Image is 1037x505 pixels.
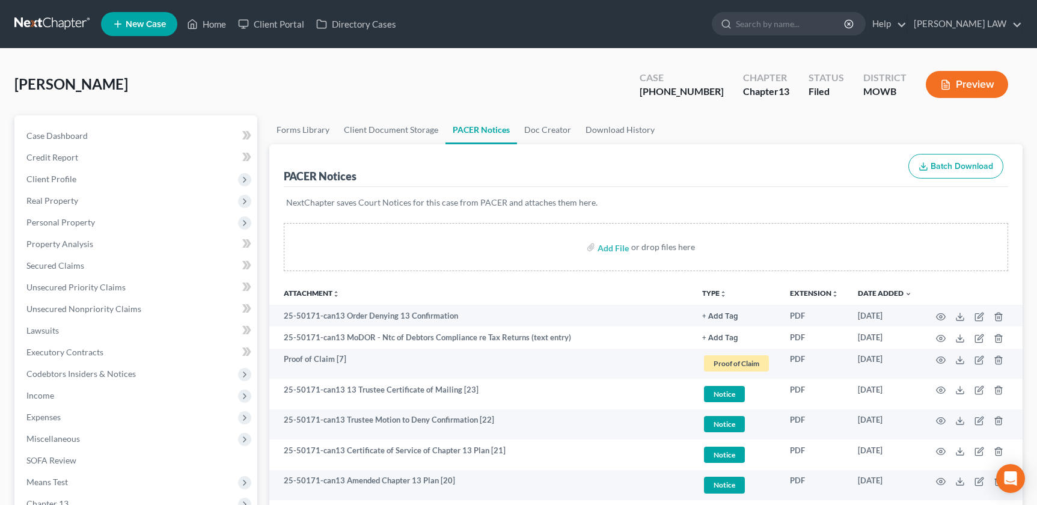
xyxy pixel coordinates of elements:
a: Case Dashboard [17,125,257,147]
span: SOFA Review [26,455,76,465]
a: Notice [702,414,771,434]
span: Real Property [26,195,78,206]
span: New Case [126,20,166,29]
td: 25-50171-can13 Amended Chapter 13 Plan [20] [269,470,693,501]
div: Status [809,71,844,85]
span: Unsecured Nonpriority Claims [26,304,141,314]
div: [PHONE_NUMBER] [640,85,724,99]
span: Personal Property [26,217,95,227]
td: Proof of Claim [7] [269,349,693,379]
td: 25-50171-can13 Certificate of Service of Chapter 13 Plan [21] [269,439,693,470]
a: + Add Tag [702,310,771,322]
span: Case Dashboard [26,130,88,141]
a: Notice [702,445,771,465]
span: Client Profile [26,174,76,184]
td: 25-50171-can13 13 Trustee Certificate of Mailing [23] [269,379,693,409]
span: Credit Report [26,152,78,162]
td: [DATE] [848,349,922,379]
a: Credit Report [17,147,257,168]
td: PDF [780,379,848,409]
td: 25-50171-can13 Trustee Motion to Deny Confirmation [22] [269,409,693,440]
td: [DATE] [848,305,922,326]
a: Attachmentunfold_more [284,289,340,298]
a: Lawsuits [17,320,257,341]
div: PACER Notices [284,169,356,183]
td: 25-50171-can13 MoDOR - Ntc of Debtors Compliance re Tax Returns (text entry) [269,326,693,348]
span: Property Analysis [26,239,93,249]
a: Extensionunfold_more [790,289,839,298]
p: NextChapter saves Court Notices for this case from PACER and attaches them here. [286,197,1006,209]
a: Help [866,13,907,35]
a: [PERSON_NAME] LAW [908,13,1022,35]
a: Notice [702,384,771,404]
div: District [863,71,907,85]
div: Case [640,71,724,85]
a: Proof of Claim [702,353,771,373]
div: Open Intercom Messenger [996,464,1025,493]
span: Notice [704,447,745,463]
a: Secured Claims [17,255,257,277]
div: or drop files here [631,241,695,253]
button: Preview [926,71,1008,98]
span: Codebtors Insiders & Notices [26,369,136,379]
td: [DATE] [848,470,922,501]
a: Client Portal [232,13,310,35]
span: 13 [779,85,789,97]
a: Executory Contracts [17,341,257,363]
a: Doc Creator [517,115,578,144]
i: expand_more [905,290,912,298]
td: [DATE] [848,439,922,470]
div: Filed [809,85,844,99]
a: PACER Notices [445,115,517,144]
a: Date Added expand_more [858,289,912,298]
span: Executory Contracts [26,347,103,357]
td: PDF [780,349,848,379]
span: Notice [704,416,745,432]
span: Secured Claims [26,260,84,271]
span: Batch Download [931,161,993,171]
button: Batch Download [908,154,1003,179]
span: Miscellaneous [26,433,80,444]
a: SOFA Review [17,450,257,471]
div: Chapter [743,71,789,85]
i: unfold_more [332,290,340,298]
button: + Add Tag [702,334,738,342]
td: PDF [780,326,848,348]
span: Expenses [26,412,61,422]
a: Unsecured Nonpriority Claims [17,298,257,320]
a: Directory Cases [310,13,402,35]
td: PDF [780,439,848,470]
td: [DATE] [848,326,922,348]
td: [DATE] [848,409,922,440]
a: Unsecured Priority Claims [17,277,257,298]
a: Download History [578,115,662,144]
button: + Add Tag [702,313,738,320]
span: Notice [704,477,745,493]
td: PDF [780,409,848,440]
input: Search by name... [736,13,846,35]
span: Lawsuits [26,325,59,335]
td: [DATE] [848,379,922,409]
span: Notice [704,386,745,402]
span: Means Test [26,477,68,487]
span: Unsecured Priority Claims [26,282,126,292]
div: Chapter [743,85,789,99]
a: Forms Library [269,115,337,144]
i: unfold_more [720,290,727,298]
td: 25-50171-can13 Order Denying 13 Confirmation [269,305,693,326]
button: TYPEunfold_more [702,290,727,298]
a: + Add Tag [702,332,771,343]
a: Notice [702,475,771,495]
span: Proof of Claim [704,355,769,372]
a: Property Analysis [17,233,257,255]
a: Home [181,13,232,35]
i: unfold_more [831,290,839,298]
span: [PERSON_NAME] [14,75,128,93]
span: Income [26,390,54,400]
td: PDF [780,305,848,326]
td: PDF [780,470,848,501]
a: Client Document Storage [337,115,445,144]
div: MOWB [863,85,907,99]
